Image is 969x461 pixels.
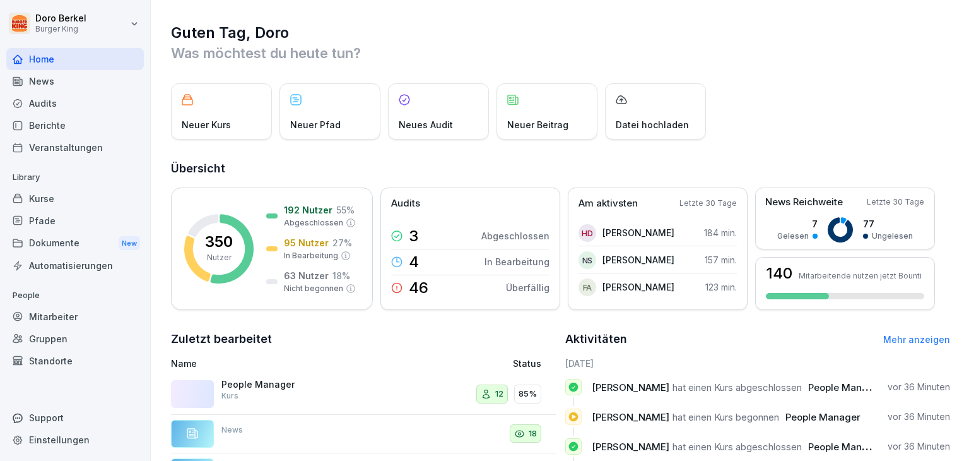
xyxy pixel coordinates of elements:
[409,280,428,296] p: 46
[6,167,144,188] p: Library
[529,428,537,440] p: 18
[506,281,549,294] p: Überfällig
[35,13,86,24] p: Doro Berkel
[766,266,792,281] h3: 140
[284,203,332,217] p: 192 Nutzer
[221,379,348,390] p: People Manager
[6,306,144,328] a: Mitarbeiter
[6,48,144,70] a: Home
[332,269,350,282] p: 18 %
[578,278,596,296] div: FA
[284,217,343,229] p: Abgeschlossen
[284,269,329,282] p: 63 Nutzer
[171,415,556,453] a: News18
[592,441,669,453] span: [PERSON_NAME]
[602,280,674,294] p: [PERSON_NAME]
[6,114,144,136] a: Berichte
[704,226,737,239] p: 184 min.
[6,92,144,114] a: Audits
[808,381,883,393] span: People Manager
[765,195,843,210] p: News Reichweite
[867,196,924,208] p: Letzte 30 Tage
[182,118,231,131] p: Neuer Kurs
[578,251,596,269] div: NS
[171,357,408,370] p: Name
[119,236,140,251] div: New
[6,232,144,255] div: Dokumente
[799,271,922,280] p: Mitarbeitende nutzen jetzt Bounti
[519,388,537,400] p: 85%
[205,234,233,249] p: 350
[221,424,243,436] p: News
[284,236,329,249] p: 95 Nutzer
[171,330,556,348] h2: Zuletzt bearbeitet
[777,217,818,230] p: 7
[592,411,669,423] span: [PERSON_NAME]
[284,283,343,294] p: Nicht begonnen
[332,236,352,249] p: 27 %
[679,198,737,209] p: Letzte 30 Tage
[872,230,913,242] p: Ungelesen
[6,70,144,92] a: News
[672,441,802,453] span: hat einen Kurs abgeschlossen
[863,217,913,230] p: 77
[592,381,669,393] span: [PERSON_NAME]
[565,357,951,370] h6: [DATE]
[602,253,674,266] p: [PERSON_NAME]
[616,118,689,131] p: Datei hochladen
[672,381,802,393] span: hat einen Kurs abgeschlossen
[6,254,144,277] a: Automatisierungen
[785,411,860,423] span: People Manager
[6,210,144,232] a: Pfade
[484,255,549,268] p: In Bearbeitung
[808,441,883,453] span: People Manager
[6,136,144,159] a: Veranstaltungen
[888,440,950,453] p: vor 36 Minuten
[35,25,86,33] p: Burger King
[495,388,503,400] p: 12
[336,203,355,217] p: 55 %
[578,224,596,242] div: HD
[565,330,627,348] h2: Aktivitäten
[409,229,418,244] p: 3
[481,229,549,242] p: Abgeschlossen
[6,350,144,372] a: Standorte
[6,328,144,350] a: Gruppen
[777,230,809,242] p: Gelesen
[290,118,341,131] p: Neuer Pfad
[6,407,144,429] div: Support
[391,196,420,211] p: Audits
[507,118,568,131] p: Neuer Beitrag
[6,188,144,210] a: Kurse
[602,226,674,239] p: [PERSON_NAME]
[207,252,232,263] p: Nutzer
[888,410,950,423] p: vor 36 Minuten
[171,374,556,415] a: People ManagerKurs1285%
[705,280,737,294] p: 123 min.
[672,411,779,423] span: hat einen Kurs begonnen
[171,43,950,63] p: Was möchtest du heute tun?
[6,429,144,451] a: Einstellungen
[888,381,950,393] p: vor 36 Minuten
[221,390,238,402] p: Kurs
[513,357,541,370] p: Status
[705,253,737,266] p: 157 min.
[171,160,950,177] h2: Übersicht
[284,250,338,261] p: In Bearbeitung
[409,254,419,270] p: 4
[6,285,144,306] p: People
[6,232,144,255] a: DokumenteNew
[883,334,950,345] a: Mehr anzeigen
